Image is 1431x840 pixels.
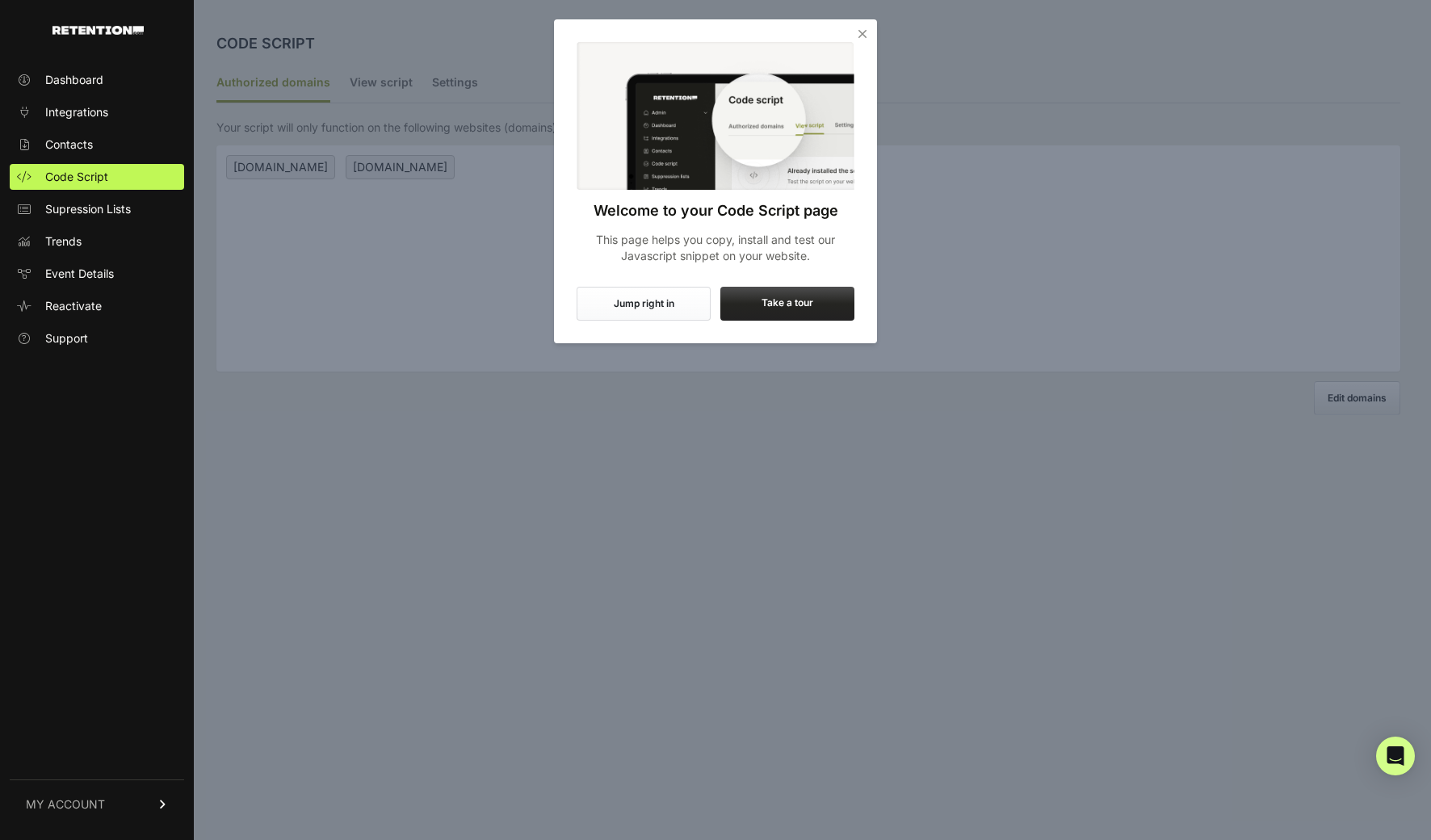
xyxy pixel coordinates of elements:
[45,298,102,314] span: Reactivate
[720,287,854,321] label: Take a tour
[10,779,184,829] a: MY ACCOUNT
[45,330,88,346] span: Support
[577,232,854,264] p: This page helps you copy, install and test our Javascript snippet on your website.
[10,132,184,157] a: Contacts
[854,26,871,42] i: Close
[45,266,114,282] span: Event Details
[10,325,184,351] a: Support
[52,26,144,35] img: Retention.com
[577,287,711,321] button: Jump right in
[10,261,184,287] a: Event Details
[45,169,108,185] span: Code Script
[10,229,184,254] a: Trends
[1376,737,1415,775] div: Open Intercom Messenger
[10,293,184,319] a: Reactivate
[10,99,184,125] a: Integrations
[45,136,93,153] span: Contacts
[45,233,82,250] span: Trends
[10,67,184,93] a: Dashboard
[45,201,131,217] span: Supression Lists
[45,104,108,120] span: Integrations
[45,72,103,88] span: Dashboard
[26,796,105,813] span: MY ACCOUNT
[577,42,854,190] img: Code Script Onboarding
[10,196,184,222] a: Supression Lists
[577,199,854,222] h3: Welcome to your Code Script page
[10,164,184,190] a: Code Script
